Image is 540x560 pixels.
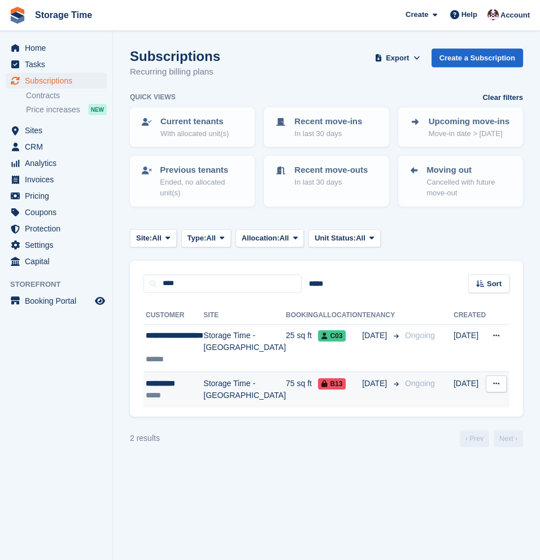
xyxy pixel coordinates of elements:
[242,233,280,244] span: Allocation:
[130,92,176,102] h6: Quick views
[26,90,107,101] a: Contracts
[160,177,245,199] p: Ended, no allocated unit(s)
[362,307,400,325] th: Tenancy
[25,237,93,253] span: Settings
[6,155,107,171] a: menu
[318,378,346,390] span: B13
[362,330,389,342] span: [DATE]
[294,164,368,177] p: Recent move-outs
[294,177,368,188] p: In last 30 days
[308,229,380,248] button: Unit Status: All
[136,233,152,244] span: Site:
[454,324,486,372] td: [DATE]
[405,379,435,388] span: Ongoing
[25,204,93,220] span: Coupons
[6,56,107,72] a: menu
[6,253,107,269] a: menu
[130,49,220,64] h1: Subscriptions
[6,221,107,237] a: menu
[286,372,318,408] td: 75 sq ft
[93,294,107,308] a: Preview store
[25,293,93,309] span: Booking Portal
[25,188,93,204] span: Pricing
[181,229,231,248] button: Type: All
[130,229,177,248] button: Site: All
[203,324,286,372] td: Storage Time - [GEOGRAPHIC_DATA]
[487,9,499,20] img: Saeed
[294,128,362,139] p: In last 30 days
[265,108,387,146] a: Recent move-ins In last 30 days
[318,330,346,342] span: C03
[6,123,107,138] a: menu
[160,128,229,139] p: With allocated unit(s)
[88,104,107,115] div: NEW
[26,104,80,115] span: Price increases
[25,139,93,155] span: CRM
[25,155,93,171] span: Analytics
[25,123,93,138] span: Sites
[432,49,523,67] a: Create a Subscription
[426,164,513,177] p: Moving out
[203,372,286,408] td: Storage Time - [GEOGRAPHIC_DATA]
[362,378,389,390] span: [DATE]
[315,233,356,244] span: Unit Status:
[6,188,107,204] a: menu
[160,115,229,128] p: Current tenants
[160,164,245,177] p: Previous tenants
[31,6,97,24] a: Storage Time
[206,233,216,244] span: All
[188,233,207,244] span: Type:
[426,177,513,199] p: Cancelled with future move-out
[9,7,26,24] img: stora-icon-8386f47178a22dfd0bd8f6a31ec36ba5ce8667c1dd55bd0f319d3a0aa187defe.svg
[6,293,107,309] a: menu
[25,221,93,237] span: Protection
[25,253,93,269] span: Capital
[6,172,107,187] a: menu
[500,10,530,21] span: Account
[131,157,254,205] a: Previous tenants Ended, no allocated unit(s)
[494,430,523,447] a: Next
[236,229,304,248] button: Allocation: All
[25,56,93,72] span: Tasks
[406,9,428,20] span: Create
[482,92,523,103] a: Clear filters
[294,115,362,128] p: Recent move-ins
[399,157,522,205] a: Moving out Cancelled with future move-out
[265,157,387,194] a: Recent move-outs In last 30 days
[130,65,220,78] p: Recurring billing plans
[26,103,107,116] a: Price increases NEW
[286,324,318,372] td: 25 sq ft
[286,307,318,325] th: Booking
[429,128,509,139] p: Move-in date > [DATE]
[458,430,525,447] nav: Page
[10,279,112,290] span: Storefront
[454,307,486,325] th: Created
[461,9,477,20] span: Help
[386,53,409,64] span: Export
[203,307,286,325] th: Site
[280,233,289,244] span: All
[318,307,362,325] th: Allocation
[143,307,203,325] th: Customer
[152,233,162,244] span: All
[6,40,107,56] a: menu
[429,115,509,128] p: Upcoming move-ins
[454,372,486,408] td: [DATE]
[25,73,93,89] span: Subscriptions
[130,432,160,444] div: 2 results
[405,331,435,340] span: Ongoing
[25,40,93,56] span: Home
[373,49,423,67] button: Export
[6,73,107,89] a: menu
[356,233,365,244] span: All
[399,108,522,146] a: Upcoming move-ins Move-in date > [DATE]
[131,108,254,146] a: Current tenants With allocated unit(s)
[6,237,107,253] a: menu
[6,204,107,220] a: menu
[25,172,93,187] span: Invoices
[6,139,107,155] a: menu
[460,430,489,447] a: Previous
[487,278,502,290] span: Sort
